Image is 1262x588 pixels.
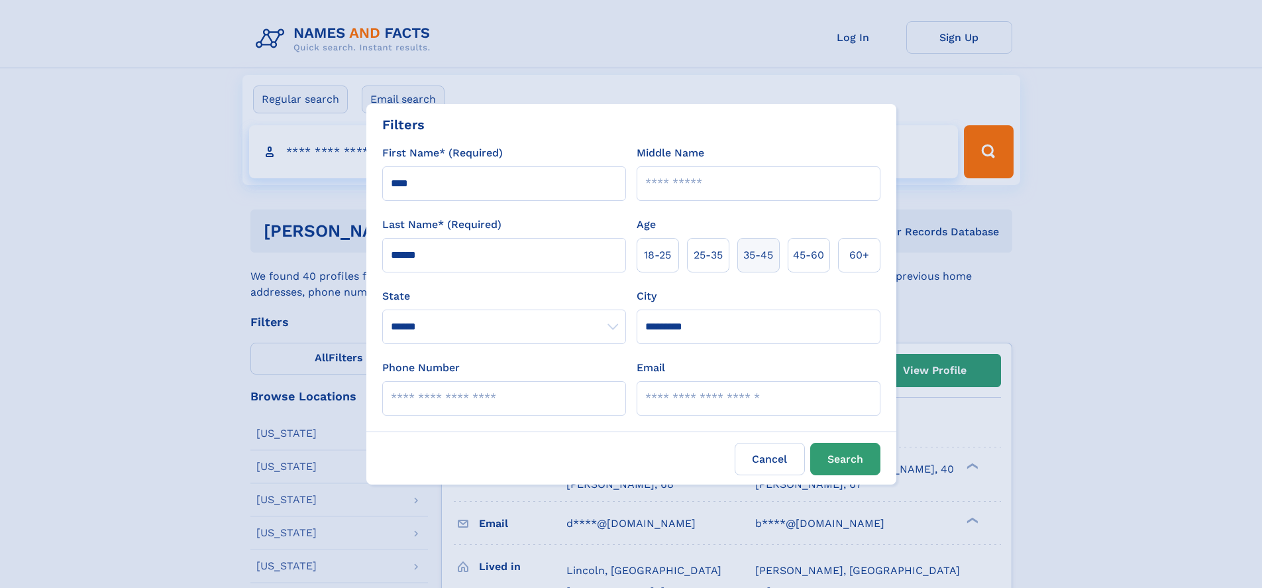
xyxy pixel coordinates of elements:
[637,288,657,304] label: City
[810,443,880,475] button: Search
[849,247,869,263] span: 60+
[637,217,656,233] label: Age
[382,360,460,376] label: Phone Number
[382,288,626,304] label: State
[743,247,773,263] span: 35‑45
[382,145,503,161] label: First Name* (Required)
[637,360,665,376] label: Email
[694,247,723,263] span: 25‑35
[382,217,501,233] label: Last Name* (Required)
[644,247,671,263] span: 18‑25
[382,115,425,135] div: Filters
[793,247,824,263] span: 45‑60
[735,443,805,475] label: Cancel
[637,145,704,161] label: Middle Name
